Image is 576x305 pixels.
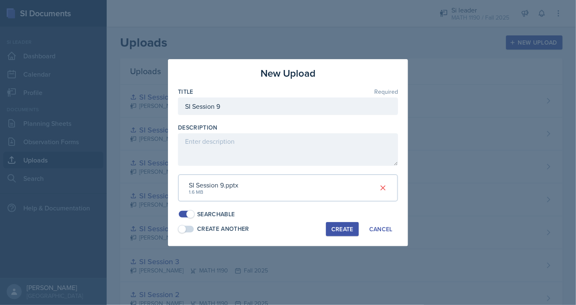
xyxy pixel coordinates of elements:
[178,97,398,115] input: Enter title
[189,188,238,196] div: 1.6 MB
[364,222,398,236] button: Cancel
[331,226,353,232] div: Create
[260,66,316,81] h3: New Upload
[189,180,238,190] div: SI Session 9.pptx
[197,225,249,233] div: Create Another
[369,226,393,232] div: Cancel
[178,87,193,96] label: Title
[197,210,235,219] div: Searchable
[374,89,398,95] span: Required
[326,222,359,236] button: Create
[178,123,218,132] label: Description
